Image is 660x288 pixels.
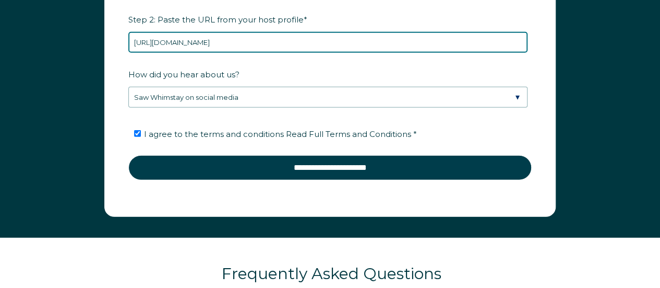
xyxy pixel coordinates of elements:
[222,264,441,283] span: Frequently Asked Questions
[286,129,411,139] span: Read Full Terms and Conditions
[144,129,417,139] span: I agree to the terms and conditions
[134,130,141,137] input: I agree to the terms and conditions Read Full Terms and Conditions *
[128,32,527,53] input: airbnb.com/users/show/12345
[284,129,413,139] a: Read Full Terms and Conditions
[128,66,239,83] span: How did you hear about us?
